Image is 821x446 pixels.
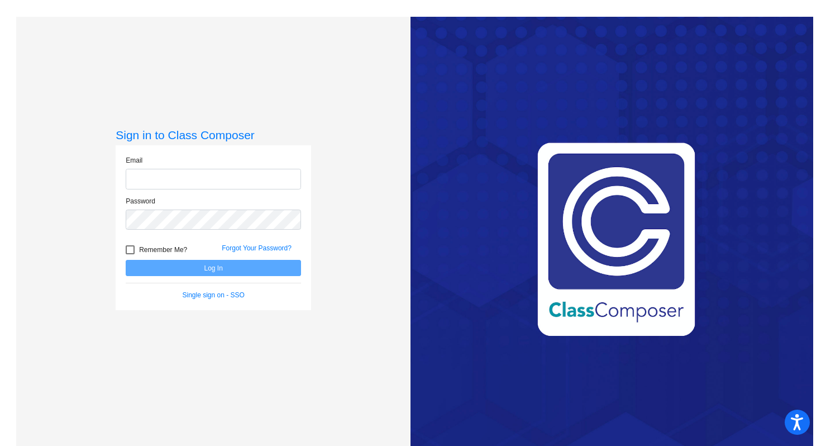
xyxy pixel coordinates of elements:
a: Single sign on - SSO [183,291,245,299]
label: Password [126,196,155,206]
a: Forgot Your Password? [222,244,292,252]
label: Email [126,155,142,165]
button: Log In [126,260,301,276]
span: Remember Me? [139,243,187,257]
h3: Sign in to Class Composer [116,128,311,142]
